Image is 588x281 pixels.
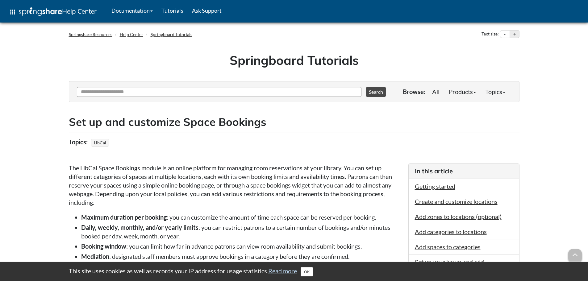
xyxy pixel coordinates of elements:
a: Tutorials [157,3,188,18]
li: : you can restrict patrons to a certain number of bookings and/or minutes booked per day, week, m... [81,223,402,240]
a: Topics [481,85,510,98]
strong: Mediation [81,253,109,260]
a: LibCal [93,138,107,147]
a: Documentation [107,3,157,18]
a: Set up your hours and add exceptions [415,258,484,274]
strong: Maximum duration per booking [81,213,167,221]
img: Springshare [19,7,62,16]
li: : you can limit how far in advance patrons can view room availability and submit bookings. [81,242,402,250]
strong: Booking window [81,242,126,250]
a: Help Center [120,32,143,37]
button: Search [366,87,386,97]
li: : you can customize the amount of time each space can be reserved per booking. [81,213,402,221]
button: Close [301,267,313,276]
button: Increase text size [510,31,519,38]
a: All [427,85,444,98]
a: Springboard Tutorials [151,32,192,37]
span: Help Center [62,7,97,15]
li: : designated staff members must approve bookings in a category before they are confirmed. [81,252,402,261]
div: Text size: [480,30,500,38]
a: Ask Support [188,3,226,18]
a: Add spaces to categories [415,243,481,250]
a: arrow_upward [568,250,582,257]
h2: Set up and customize Space Bookings [69,114,519,130]
a: Create and customize locations [415,198,498,205]
a: Read more [268,267,297,275]
a: apps Help Center [5,3,101,21]
a: Springshare Resources [69,32,112,37]
a: Products [444,85,481,98]
div: This site uses cookies as well as records your IP address for usage statistics. [63,267,526,276]
span: apps [9,8,16,16]
span: arrow_upward [568,249,582,262]
button: Decrease text size [500,31,510,38]
a: Add categories to locations [415,228,487,235]
h3: In this article [415,167,513,176]
div: Topics: [69,136,89,148]
a: Getting started [415,183,455,190]
strong: Daily, weekly, monthly, and/or yearly limits [81,224,198,231]
p: The LibCal Space Bookings module is an online platform for managing room reservations at your lib... [69,163,402,207]
p: Browse: [403,87,425,96]
a: Add zones to locations (optional) [415,213,502,220]
h1: Springboard Tutorials [73,52,515,69]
